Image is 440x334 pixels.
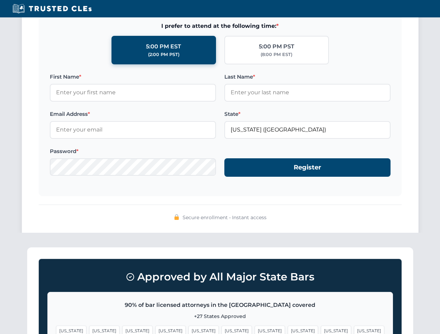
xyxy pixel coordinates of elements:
[50,22,391,31] span: I prefer to attend at the following time:
[174,214,179,220] img: 🔒
[50,110,216,118] label: Email Address
[224,73,391,81] label: Last Name
[261,51,292,58] div: (8:00 PM EST)
[259,42,294,51] div: 5:00 PM PST
[10,3,94,14] img: Trusted CLEs
[224,110,391,118] label: State
[47,268,393,286] h3: Approved by All Major State Bars
[224,121,391,138] input: Florida (FL)
[146,42,181,51] div: 5:00 PM EST
[50,84,216,101] input: Enter your first name
[224,84,391,101] input: Enter your last name
[224,158,391,177] button: Register
[50,121,216,138] input: Enter your email
[50,73,216,81] label: First Name
[148,51,179,58] div: (2:00 PM PST)
[56,301,384,310] p: 90% of bar licensed attorneys in the [GEOGRAPHIC_DATA] covered
[183,214,267,221] span: Secure enrollment • Instant access
[50,147,216,156] label: Password
[56,312,384,320] p: +27 States Approved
